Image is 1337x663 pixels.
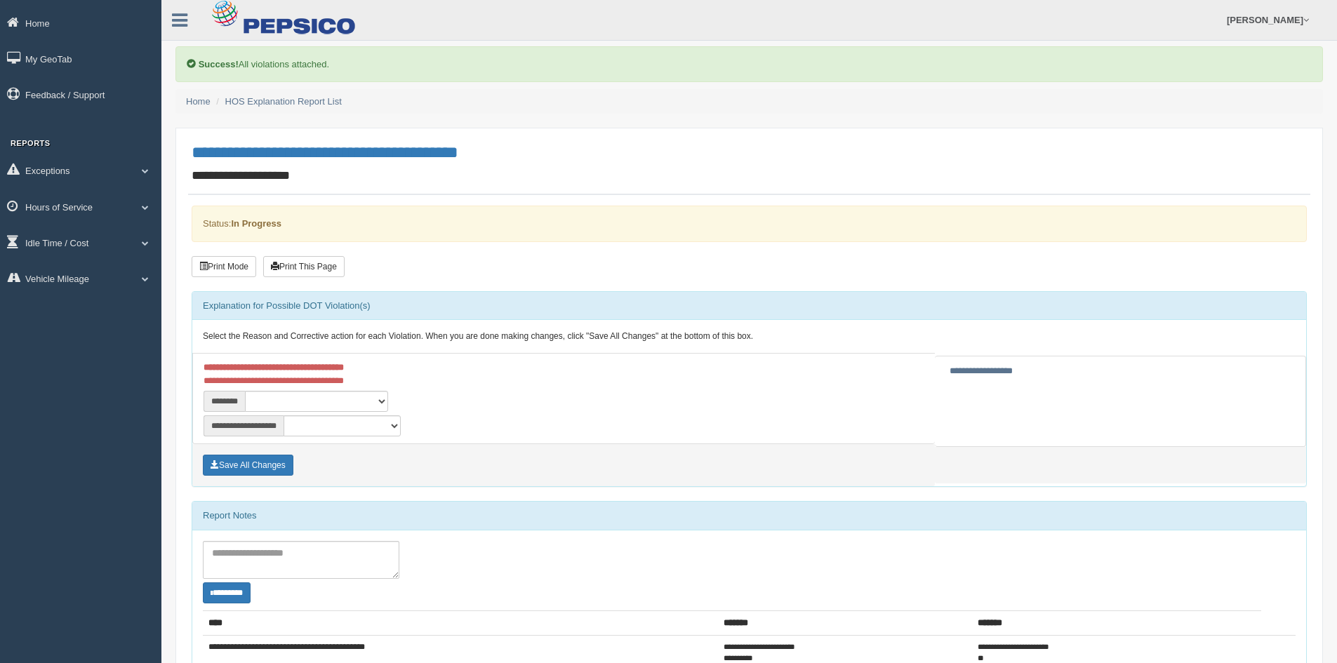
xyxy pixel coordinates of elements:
button: Save [203,455,293,476]
a: Home [186,96,211,107]
div: All violations attached. [175,46,1323,82]
div: Status: [192,206,1307,241]
div: Select the Reason and Corrective action for each Violation. When you are done making changes, cli... [192,320,1306,354]
div: Explanation for Possible DOT Violation(s) [192,292,1306,320]
div: Report Notes [192,502,1306,530]
strong: In Progress [231,218,281,229]
button: Print This Page [263,256,345,277]
button: Print Mode [192,256,256,277]
b: Success! [199,59,239,69]
button: Change Filter Options [203,582,251,603]
a: HOS Explanation Report List [225,96,342,107]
